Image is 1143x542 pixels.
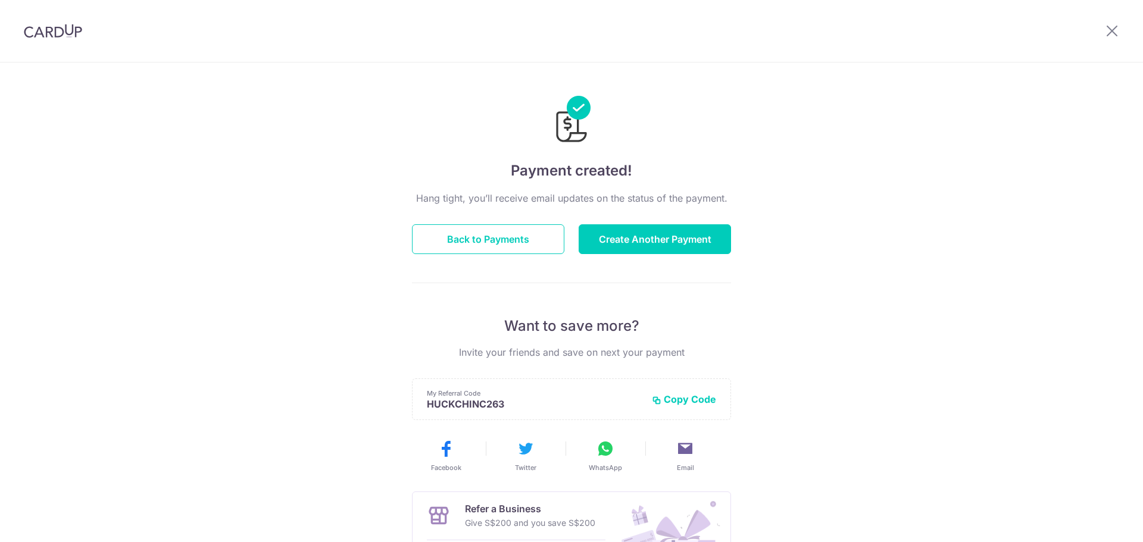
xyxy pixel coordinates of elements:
[412,345,731,359] p: Invite your friends and save on next your payment
[677,463,694,472] span: Email
[412,317,731,336] p: Want to save more?
[412,224,564,254] button: Back to Payments
[491,439,561,472] button: Twitter
[465,502,595,516] p: Refer a Business
[652,393,716,405] button: Copy Code
[412,191,731,205] p: Hang tight, you’ll receive email updates on the status of the payment.
[412,160,731,181] h4: Payment created!
[411,439,481,472] button: Facebook
[427,389,642,398] p: My Referral Code
[431,463,461,472] span: Facebook
[650,439,720,472] button: Email
[579,224,731,254] button: Create Another Payment
[24,24,82,38] img: CardUp
[552,96,591,146] img: Payments
[515,463,536,472] span: Twitter
[427,398,642,410] p: HUCKCHINC263
[570,439,641,472] button: WhatsApp
[589,463,622,472] span: WhatsApp
[465,516,595,530] p: Give S$200 and you save S$200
